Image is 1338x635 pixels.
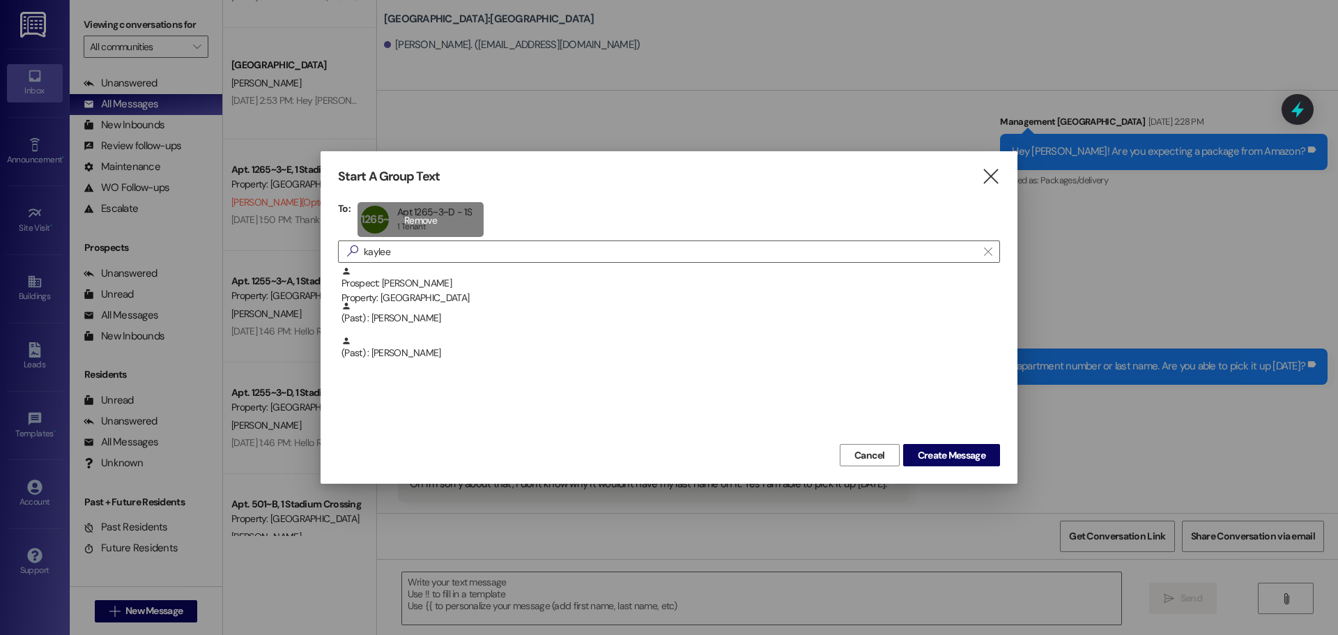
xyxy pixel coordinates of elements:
div: Prospect: [PERSON_NAME]Property: [GEOGRAPHIC_DATA] [338,266,1000,301]
button: Cancel [840,444,900,466]
input: Search for any contact or apartment [364,242,977,261]
i:  [981,169,1000,184]
div: (Past) : [PERSON_NAME] [341,301,1000,326]
div: (Past) : [PERSON_NAME] [338,301,1000,336]
div: (Past) : [PERSON_NAME] [338,336,1000,371]
div: Prospect: [PERSON_NAME] [341,266,1000,306]
i:  [341,244,364,259]
div: Property: [GEOGRAPHIC_DATA] [341,291,1000,305]
button: Clear text [977,241,999,262]
div: (Past) : [PERSON_NAME] [341,336,1000,360]
h3: To: [338,202,351,215]
button: Create Message [903,444,1000,466]
h3: Start A Group Text [338,169,440,185]
span: Create Message [918,448,985,463]
i:  [984,246,992,257]
span: Cancel [854,448,885,463]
